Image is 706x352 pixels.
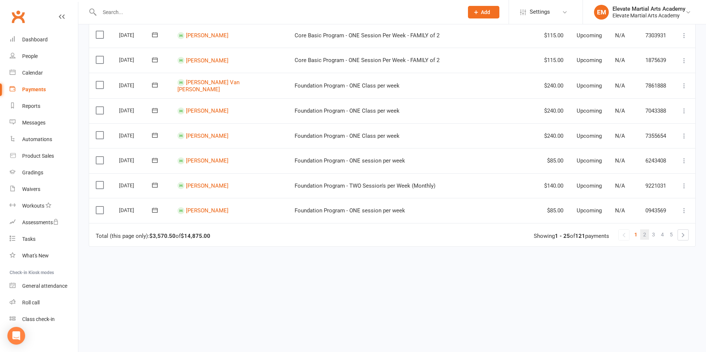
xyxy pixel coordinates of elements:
[652,229,655,240] span: 3
[670,229,673,240] span: 5
[96,233,210,239] div: Total (this page only): of
[22,37,48,42] div: Dashboard
[612,6,685,12] div: Elevate Martial Arts Academy
[295,133,400,139] span: Foundation Program - ONE Class per week
[295,57,439,64] span: Core Basic Program - ONE Session Per Week - FAMILY of 2
[639,198,673,223] td: 0943569
[22,236,35,242] div: Tasks
[10,278,78,294] a: General attendance kiosk mode
[577,133,602,139] span: Upcoming
[22,103,40,109] div: Reports
[9,7,27,26] a: Clubworx
[577,57,602,64] span: Upcoming
[537,73,570,98] td: $240.00
[295,32,439,39] span: Core Basic Program - ONE Session Per Week - FAMILY of 2
[639,23,673,48] td: 7303931
[181,233,210,239] strong: $14,875.00
[295,182,435,189] span: Foundation Program - TWO Session's per Week (Monthly)
[22,86,46,92] div: Payments
[10,98,78,115] a: Reports
[119,29,153,41] div: [DATE]
[10,311,78,328] a: Class kiosk mode
[639,48,673,73] td: 1875639
[186,57,228,64] a: [PERSON_NAME]
[10,214,78,231] a: Assessments
[149,233,176,239] strong: $3,570.50
[119,130,153,141] div: [DATE]
[22,170,43,175] div: Gradings
[537,173,570,198] td: $140.00
[639,123,673,148] td: 7355654
[295,207,405,214] span: Foundation Program - ONE session per week
[615,57,625,64] span: N/A
[10,148,78,164] a: Product Sales
[537,98,570,123] td: $240.00
[667,229,676,240] a: 5
[10,131,78,148] a: Automations
[594,5,609,20] div: EM
[119,54,153,65] div: [DATE]
[537,148,570,173] td: $85.00
[634,229,637,240] span: 1
[97,7,458,17] input: Search...
[10,164,78,181] a: Gradings
[537,198,570,223] td: $85.00
[119,105,153,116] div: [DATE]
[10,65,78,81] a: Calendar
[631,229,640,240] a: 1
[615,207,625,214] span: N/A
[639,148,673,173] td: 6243408
[640,229,649,240] a: 2
[615,32,625,39] span: N/A
[468,6,499,18] button: Add
[537,48,570,73] td: $115.00
[186,107,228,114] a: [PERSON_NAME]
[119,154,153,166] div: [DATE]
[577,32,602,39] span: Upcoming
[10,81,78,98] a: Payments
[10,294,78,311] a: Roll call
[577,157,602,164] span: Upcoming
[22,316,55,322] div: Class check-in
[555,233,570,239] strong: 1 - 25
[577,207,602,214] span: Upcoming
[481,9,490,15] span: Add
[639,98,673,123] td: 7043388
[615,157,625,164] span: N/A
[575,233,585,239] strong: 121
[22,70,43,76] div: Calendar
[22,136,52,142] div: Automations
[22,153,54,159] div: Product Sales
[7,327,25,345] div: Open Intercom Messenger
[22,120,45,126] div: Messages
[22,300,40,305] div: Roll call
[10,31,78,48] a: Dashboard
[577,82,602,89] span: Upcoming
[295,157,405,164] span: Foundation Program - ONE session per week
[22,53,38,59] div: People
[649,229,658,240] a: 3
[615,133,625,139] span: N/A
[22,253,49,259] div: What's New
[295,82,400,89] span: Foundation Program - ONE Class per week
[22,283,67,289] div: General attendance
[534,233,609,239] div: Showing of payments
[22,203,44,209] div: Workouts
[186,133,228,139] a: [PERSON_NAME]
[10,181,78,198] a: Waivers
[22,219,59,225] div: Assessments
[537,123,570,148] td: $240.00
[615,82,625,89] span: N/A
[612,12,685,19] div: Elevate Martial Arts Academy
[10,198,78,214] a: Workouts
[530,4,550,20] span: Settings
[177,79,240,93] a: [PERSON_NAME] Van [PERSON_NAME]
[537,23,570,48] td: $115.00
[10,231,78,247] a: Tasks
[22,186,40,192] div: Waivers
[639,73,673,98] td: 7861888
[119,204,153,216] div: [DATE]
[639,173,673,198] td: 9221031
[119,79,153,91] div: [DATE]
[615,107,625,114] span: N/A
